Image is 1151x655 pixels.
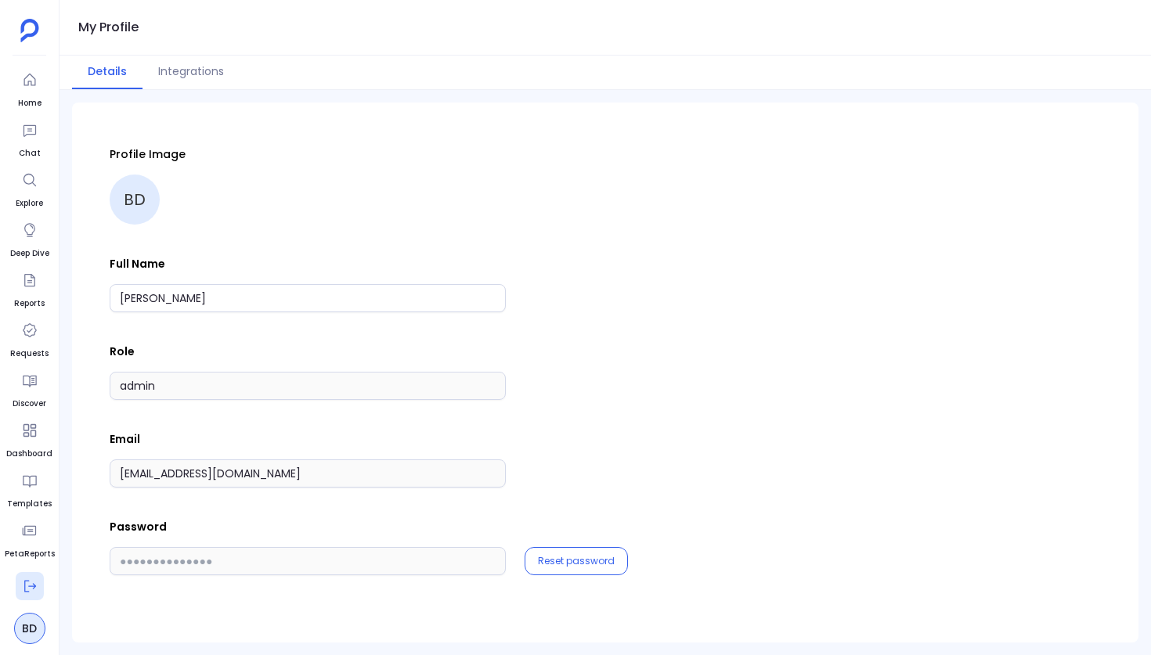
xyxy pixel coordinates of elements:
p: Role [110,344,1101,359]
a: Explore [16,166,44,210]
a: PetaReports [5,516,55,560]
span: Home [16,97,44,110]
span: Templates [7,498,52,510]
span: Dashboard [6,448,52,460]
a: Deep Dive [10,216,49,260]
input: Full Name [110,284,506,312]
input: Email [110,459,506,488]
a: Chat [16,116,44,160]
span: PetaReports [5,548,55,560]
a: Home [16,66,44,110]
span: Reports [14,297,45,310]
div: BD [110,175,160,225]
a: Requests [10,316,49,360]
button: Integrations [143,56,240,89]
a: Templates [7,466,52,510]
button: Details [72,56,143,89]
a: Discover [13,366,46,410]
span: Explore [16,197,44,210]
input: Role [110,372,506,400]
span: Chat [16,147,44,160]
span: Discover [13,398,46,410]
img: petavue logo [20,19,39,42]
p: Email [110,431,1101,447]
p: Profile Image [110,146,1101,162]
a: Reports [14,266,45,310]
p: Full Name [110,256,1101,272]
span: Requests [10,347,49,360]
span: Deep Dive [10,247,49,260]
a: Dashboard [6,416,52,460]
a: BD [14,613,45,644]
h1: My Profile [78,16,139,38]
input: ●●●●●●●●●●●●●● [110,547,506,575]
p: Password [110,519,1101,534]
button: Reset password [538,555,615,567]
